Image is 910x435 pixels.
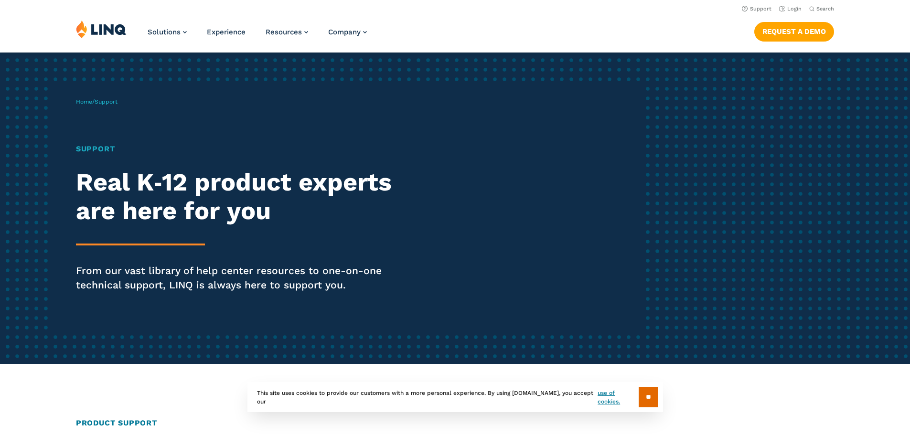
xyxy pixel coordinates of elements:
[148,28,181,36] span: Solutions
[207,28,246,36] a: Experience
[328,28,361,36] span: Company
[76,264,427,292] p: From our vast library of help center resources to one-on-one technical support, LINQ is always he...
[76,98,118,105] span: /
[266,28,308,36] a: Resources
[76,143,427,155] h1: Support
[148,28,187,36] a: Solutions
[95,98,118,105] span: Support
[247,382,663,412] div: This site uses cookies to provide our customers with a more personal experience. By using [DOMAIN...
[816,6,834,12] span: Search
[754,22,834,41] a: Request a Demo
[779,6,802,12] a: Login
[76,20,127,38] img: LINQ | K‑12 Software
[76,168,427,225] h2: Real K‑12 product experts are here for you
[148,20,367,52] nav: Primary Navigation
[328,28,367,36] a: Company
[598,389,638,406] a: use of cookies.
[76,98,92,105] a: Home
[742,6,771,12] a: Support
[809,5,834,12] button: Open Search Bar
[266,28,302,36] span: Resources
[754,20,834,41] nav: Button Navigation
